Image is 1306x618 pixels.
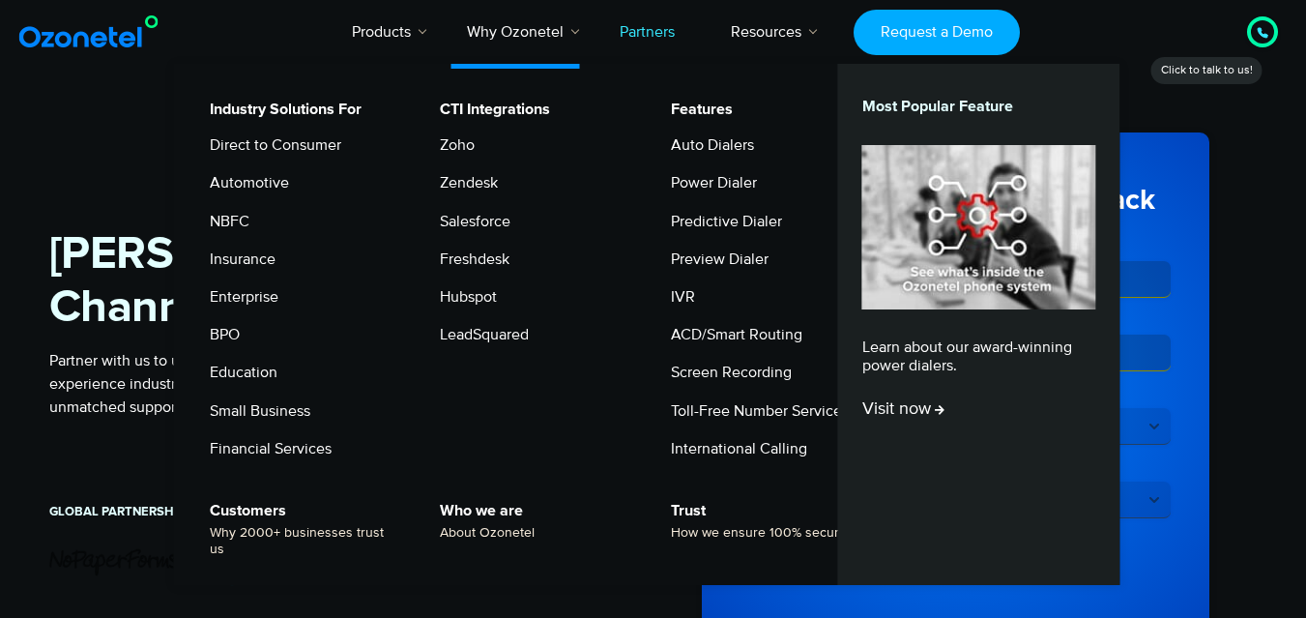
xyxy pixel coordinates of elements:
[658,361,795,385] a: Screen Recording
[671,525,853,542] span: How we ensure 100% security
[862,98,1096,551] a: Most Popular FeatureLearn about our award-winning power dialers.Visit now
[658,210,785,234] a: Predictive Dialer
[427,323,532,347] a: LeadSquared
[658,248,771,272] a: Preview Dialer
[658,98,736,122] a: Features
[862,399,944,421] span: Visit now
[197,399,313,424] a: Small Business
[49,547,179,577] img: nopaperforms
[49,506,624,518] h5: Global Partnerships
[427,248,512,272] a: Freshdesk
[197,361,280,385] a: Education
[197,499,403,561] a: CustomersWhy 2000+ businesses trust us
[427,210,513,234] a: Salesforce
[658,285,698,309] a: IVR
[658,499,856,544] a: TrustHow we ensure 100% security
[440,525,535,542] span: About Ozonetel
[862,145,1096,309] img: phone-system-min.jpg
[49,228,624,335] h1: [PERSON_NAME]’s Channel Partner Program
[197,323,243,347] a: BPO
[197,285,281,309] a: Enterprise
[49,547,179,577] div: 1 / 7
[49,538,624,585] div: Image Carousel
[210,525,400,558] span: Why 2000+ businesses trust us
[427,98,553,122] a: CTI Integrations
[658,323,805,347] a: ACD/Smart Routing
[427,285,500,309] a: Hubspot
[197,133,344,158] a: Direct to Consumer
[427,499,537,544] a: Who we areAbout Ozonetel
[658,171,760,195] a: Power Dialer
[658,399,852,424] a: Toll-Free Number Services
[197,210,252,234] a: NBFC
[427,171,501,195] a: Zendesk
[197,437,334,461] a: Financial Services
[197,171,292,195] a: Automotive
[427,133,478,158] a: Zoho
[854,10,1019,55] a: Request a Demo
[658,437,810,461] a: International Calling
[658,133,757,158] a: Auto Dialers
[197,248,278,272] a: Insurance
[49,349,624,419] p: Partner with us to unlock new revenue streams in the fast-growing customer experience industry. E...
[197,98,364,122] a: Industry Solutions For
